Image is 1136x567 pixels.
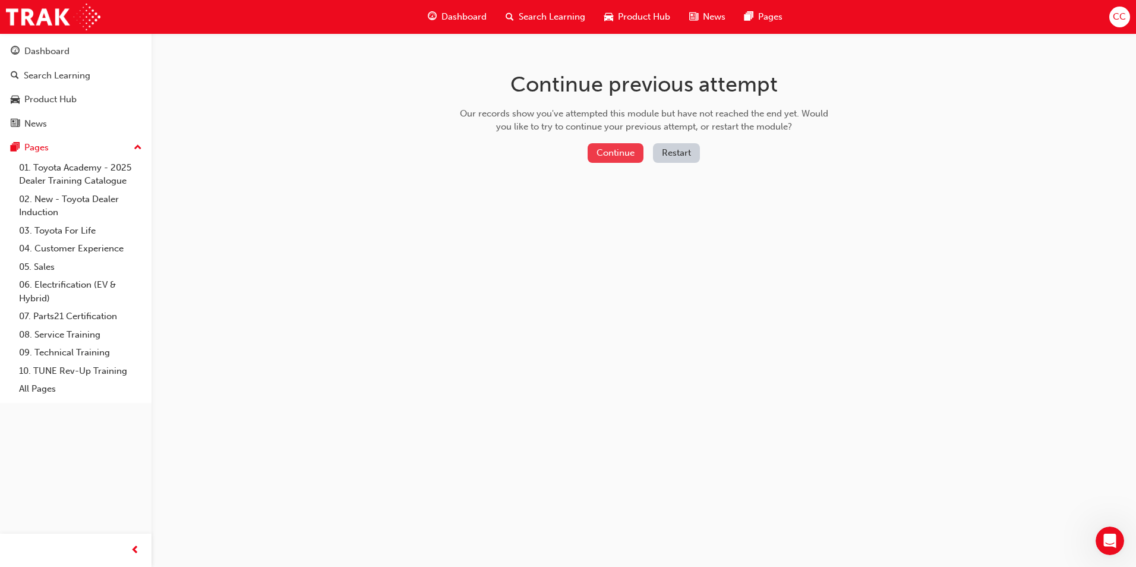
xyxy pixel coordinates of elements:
a: All Pages [14,380,147,398]
a: 03. Toyota For Life [14,222,147,240]
span: guage-icon [11,46,20,57]
a: news-iconNews [680,5,735,29]
div: News [24,117,47,131]
span: search-icon [506,10,514,24]
span: pages-icon [11,143,20,153]
button: DashboardSearch LearningProduct HubNews [5,38,147,137]
a: Search Learning [5,65,147,87]
button: Restart [653,143,700,163]
a: 04. Customer Experience [14,240,147,258]
a: 06. Electrification (EV & Hybrid) [14,276,147,307]
span: CC [1113,10,1126,24]
span: news-icon [689,10,698,24]
a: pages-iconPages [735,5,792,29]
span: Search Learning [519,10,585,24]
a: Dashboard [5,40,147,62]
button: Pages [5,137,147,159]
div: Our records show you've attempted this module but have not reached the end yet. Would you like to... [456,107,832,134]
div: Search Learning [24,69,90,83]
a: 09. Technical Training [14,344,147,362]
iframe: Intercom live chat [1096,527,1124,555]
span: News [703,10,725,24]
button: CC [1109,7,1130,27]
div: Product Hub [24,93,77,106]
a: 01. Toyota Academy - 2025 Dealer Training Catalogue [14,159,147,190]
span: Dashboard [441,10,487,24]
button: Continue [588,143,643,163]
div: Pages [24,141,49,155]
span: news-icon [11,119,20,130]
span: Product Hub [618,10,670,24]
span: car-icon [11,94,20,105]
a: News [5,113,147,135]
span: guage-icon [428,10,437,24]
a: search-iconSearch Learning [496,5,595,29]
a: 10. TUNE Rev-Up Training [14,362,147,380]
a: 08. Service Training [14,326,147,344]
div: Dashboard [24,45,70,58]
a: guage-iconDashboard [418,5,496,29]
a: 05. Sales [14,258,147,276]
span: up-icon [134,140,142,156]
span: search-icon [11,71,19,81]
a: 02. New - Toyota Dealer Induction [14,190,147,222]
span: car-icon [604,10,613,24]
img: Trak [6,4,100,30]
span: pages-icon [744,10,753,24]
span: Pages [758,10,782,24]
a: 07. Parts21 Certification [14,307,147,326]
span: prev-icon [131,543,140,558]
a: Product Hub [5,89,147,111]
h1: Continue previous attempt [456,71,832,97]
a: car-iconProduct Hub [595,5,680,29]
